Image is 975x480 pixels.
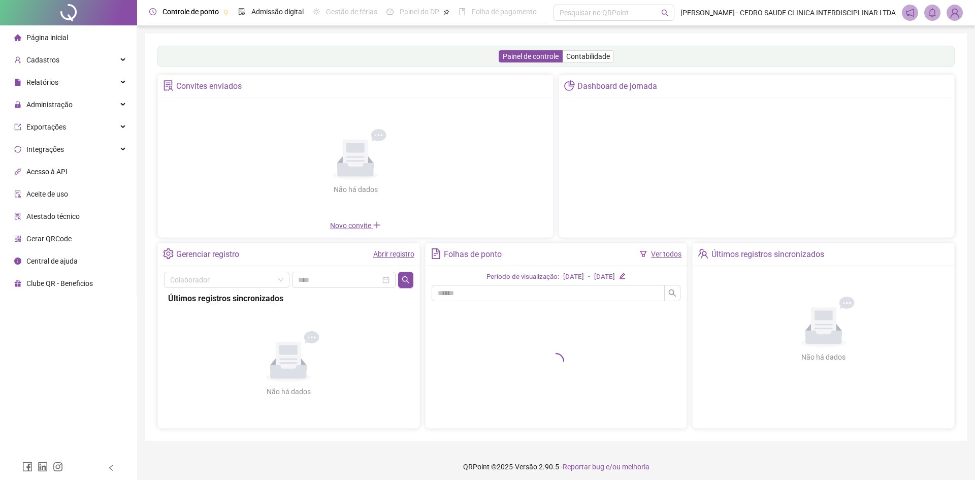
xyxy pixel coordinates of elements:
[928,8,937,17] span: bell
[651,250,681,258] a: Ver todos
[163,80,174,91] span: solution
[588,272,590,282] div: -
[594,272,615,282] div: [DATE]
[251,8,304,16] span: Admissão digital
[26,145,64,153] span: Integrações
[905,8,915,17] span: notification
[330,221,381,230] span: Novo convite
[640,250,647,258] span: filter
[563,272,584,282] div: [DATE]
[26,190,68,198] span: Aceite de uso
[313,8,320,15] span: sun
[14,56,21,63] span: user-add
[242,386,335,397] div: Não há dados
[14,79,21,86] span: file
[26,34,68,42] span: Página inicial
[668,289,676,297] span: search
[326,8,377,16] span: Gestão de férias
[14,213,21,220] span: solution
[777,351,870,363] div: Não há dados
[443,9,449,15] span: pushpin
[402,276,410,284] span: search
[400,8,439,16] span: Painel do DP
[515,463,537,471] span: Versão
[162,8,219,16] span: Controle de ponto
[14,34,21,41] span: home
[431,248,441,259] span: file-text
[564,80,575,91] span: pie-chart
[444,246,502,263] div: Folhas de ponto
[176,78,242,95] div: Convites enviados
[26,257,78,265] span: Central de ajuda
[486,272,559,282] div: Período de visualização:
[14,258,21,265] span: info-circle
[577,78,657,95] div: Dashboard de jornada
[711,246,824,263] div: Últimos registros sincronizados
[619,273,626,279] span: edit
[168,292,409,305] div: Últimos registros sincronizados
[14,190,21,198] span: audit
[373,221,381,229] span: plus
[149,8,156,15] span: clock-circle
[26,279,93,287] span: Clube QR - Beneficios
[14,101,21,108] span: lock
[26,101,73,109] span: Administração
[680,7,896,18] span: [PERSON_NAME] - CEDRO SAUDE CLINICA INTERDISCIPLINAR LTDA
[38,462,48,472] span: linkedin
[14,235,21,242] span: qrcode
[14,146,21,153] span: sync
[26,212,80,220] span: Atestado técnico
[26,123,66,131] span: Exportações
[26,235,72,243] span: Gerar QRCode
[53,462,63,472] span: instagram
[947,5,962,20] img: 92946
[108,464,115,471] span: left
[238,8,245,15] span: file-done
[386,8,394,15] span: dashboard
[26,78,58,86] span: Relatórios
[566,52,610,60] span: Contabilidade
[459,8,466,15] span: book
[545,350,567,372] span: loading
[698,248,708,259] span: team
[223,9,229,15] span: pushpin
[14,168,21,175] span: api
[309,184,402,195] div: Não há dados
[661,9,669,17] span: search
[14,123,21,131] span: export
[14,280,21,287] span: gift
[176,246,239,263] div: Gerenciar registro
[563,463,649,471] span: Reportar bug e/ou melhoria
[26,168,68,176] span: Acesso à API
[163,248,174,259] span: setting
[26,56,59,64] span: Cadastros
[503,52,559,60] span: Painel de controle
[472,8,537,16] span: Folha de pagamento
[373,250,414,258] a: Abrir registro
[22,462,32,472] span: facebook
